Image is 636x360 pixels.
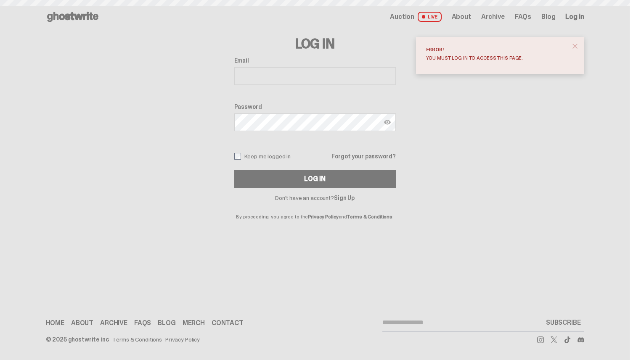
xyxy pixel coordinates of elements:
a: Blog [158,320,175,326]
label: Email [234,57,396,64]
a: Archive [100,320,127,326]
a: About [71,320,93,326]
a: Sign Up [334,194,355,202]
a: FAQs [515,13,531,20]
span: Auction [390,13,414,20]
div: You must log in to access this page. [426,55,567,60]
button: Log In [234,170,396,188]
p: By proceeding, you agree to the and . [234,201,396,219]
a: Contact [212,320,244,326]
a: Archive [481,13,505,20]
a: Log in [565,13,584,20]
a: Auction LIVE [390,12,441,22]
a: About [452,13,471,20]
a: Blog [541,13,555,20]
a: FAQs [134,320,151,326]
button: SUBSCRIBE [543,314,584,331]
a: Forgot your password? [331,153,395,159]
a: Terms & Conditions [112,336,162,342]
label: Keep me logged in [234,153,291,160]
a: Terms & Conditions [347,213,392,220]
span: LIVE [418,12,442,22]
div: Log In [304,176,325,182]
button: close [567,39,583,54]
input: Keep me logged in [234,153,241,160]
img: Show password [384,119,391,126]
a: Merch [183,320,205,326]
a: Privacy Policy [165,336,200,342]
div: © 2025 ghostwrite inc [46,336,109,342]
label: Password [234,103,396,110]
div: Error! [426,47,567,52]
a: Privacy Policy [308,213,338,220]
p: Don't have an account? [234,195,396,201]
h3: Log In [234,37,396,50]
a: Home [46,320,64,326]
